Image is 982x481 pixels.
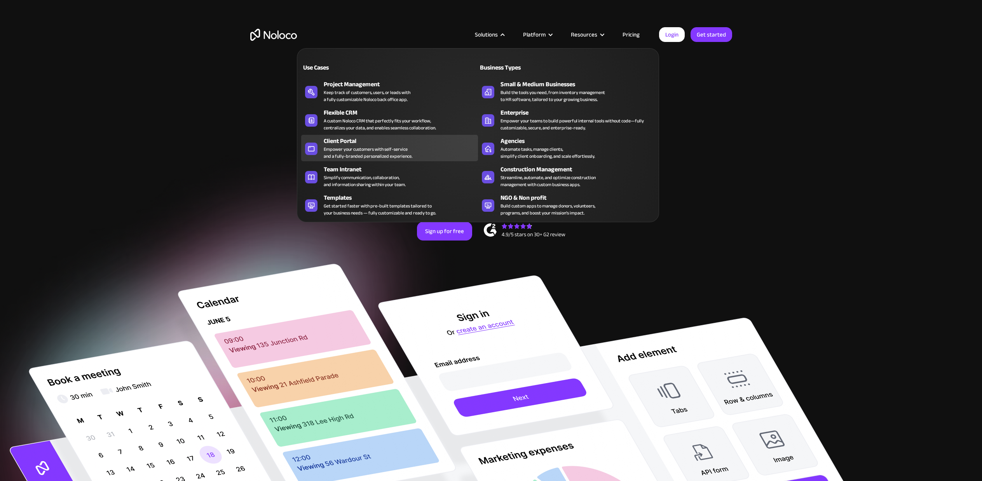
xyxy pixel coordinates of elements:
[301,63,386,72] div: Use Cases
[478,106,655,133] a: EnterpriseEmpower your teams to build powerful internal tools without code—fully customizable, se...
[691,27,732,42] a: Get started
[501,80,658,89] div: Small & Medium Businesses
[301,192,478,218] a: TemplatesGet started faster with pre-built templates tailored toyour business needs — fully custo...
[324,202,436,216] div: Get started faster with pre-built templates tailored to your business needs — fully customizable ...
[324,174,406,188] div: Simplify communication, collaboration, and information sharing within your team.
[501,146,595,160] div: Automate tasks, manage clients, simplify client onboarding, and scale effortlessly.
[301,106,478,133] a: Flexible CRMA custom Noloco CRM that perfectly fits your workflow,centralizes your data, and enab...
[561,30,613,40] div: Resources
[478,163,655,190] a: Construction ManagementStreamline, automate, and optimize constructionmanagement with custom busi...
[324,117,436,131] div: A custom Noloco CRM that perfectly fits your workflow, centralizes your data, and enables seamles...
[301,78,478,105] a: Project ManagementKeep track of customers, users, or leads witha fully customizable Noloco back o...
[501,193,658,202] div: NGO & Non profit
[501,89,605,103] div: Build the tools you need, from inventory management to HR software, tailored to your growing busi...
[324,136,481,146] div: Client Portal
[523,30,546,40] div: Platform
[659,27,685,42] a: Login
[501,202,595,216] div: Build custom apps to manage donors, volunteers, programs, and boost your mission’s impact.
[513,30,561,40] div: Platform
[324,165,481,174] div: Team Intranet
[301,163,478,190] a: Team IntranetSimplify communication, collaboration,and information sharing within your team.
[324,80,481,89] div: Project Management
[250,85,732,92] h1: Custom No-Code Business Apps Platform
[501,117,651,131] div: Empower your teams to build powerful internal tools without code—fully customizable, secure, and ...
[478,78,655,105] a: Small & Medium BusinessesBuild the tools you need, from inventory managementto HR software, tailo...
[478,192,655,218] a: NGO & Non profitBuild custom apps to manage donors, volunteers,programs, and boost your mission’s...
[324,146,412,160] div: Empower your customers with self-service and a fully-branded personalized experience.
[250,99,732,162] h2: Business Apps for Teams
[501,108,658,117] div: Enterprise
[250,29,297,41] a: home
[478,58,655,76] a: Business Types
[501,165,658,174] div: Construction Management
[301,58,478,76] a: Use Cases
[571,30,597,40] div: Resources
[465,30,513,40] div: Solutions
[301,135,478,161] a: Client PortalEmpower your customers with self-serviceand a fully-branded personalized experience.
[324,193,481,202] div: Templates
[478,63,563,72] div: Business Types
[501,174,596,188] div: Streamline, automate, and optimize construction management with custom business apps.
[324,108,481,117] div: Flexible CRM
[478,135,655,161] a: AgenciesAutomate tasks, manage clients,simplify client onboarding, and scale effortlessly.
[475,30,498,40] div: Solutions
[417,222,472,240] a: Sign up for free
[324,89,410,103] div: Keep track of customers, users, or leads with a fully customizable Noloco back office app.
[297,37,659,222] nav: Solutions
[501,136,658,146] div: Agencies
[613,30,649,40] a: Pricing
